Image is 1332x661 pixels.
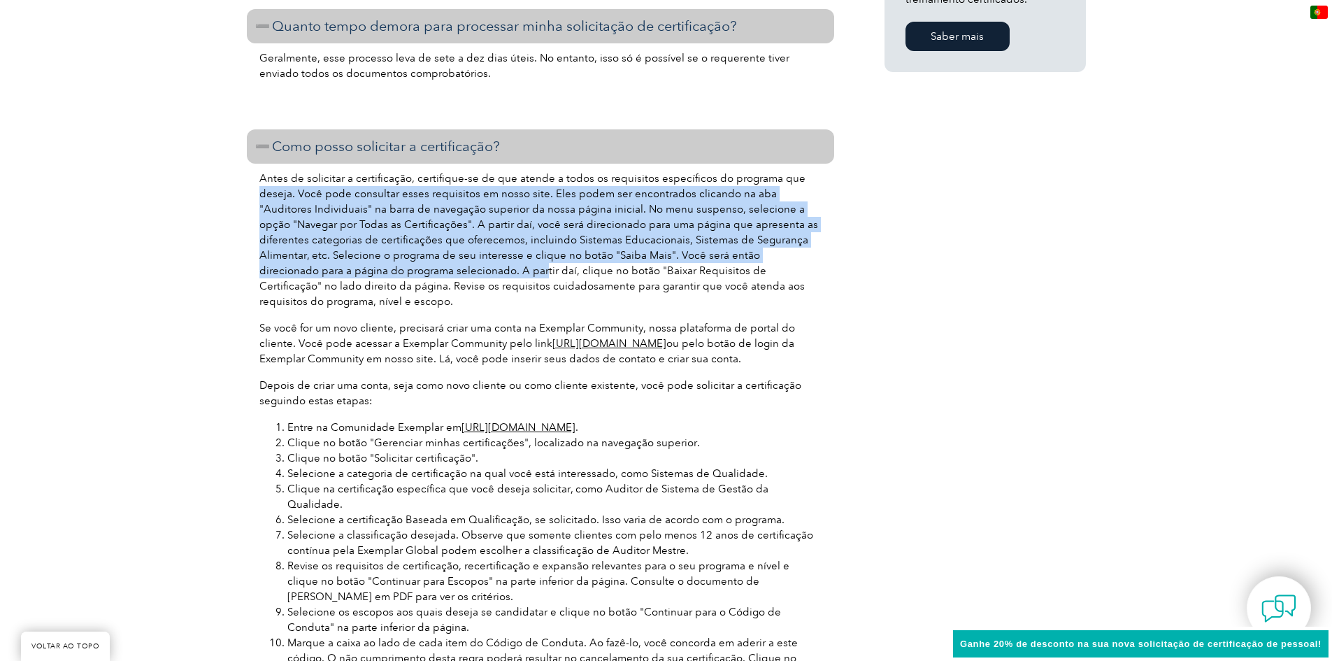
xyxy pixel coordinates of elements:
font: Selecione a certificação Baseada em Qualificação, se solicitado. Isso varia de acordo com o progr... [287,513,785,526]
font: Selecione a classificação desejada. Observe que somente clientes com pelo menos 12 anos de certif... [287,529,813,557]
font: Ganhe 20% de desconto na sua nova solicitação de certificação de pessoal! [960,639,1322,649]
img: pt [1310,6,1328,19]
font: Selecione a categoria de certificação na qual você está interessado, como Sistemas de Qualidade. [287,467,768,480]
font: Como posso solicitar a certificação? [272,138,500,155]
font: Geralmente, esse processo leva de sete a dez dias úteis. No entanto, isso só é possível se o requ... [259,52,789,80]
img: contact-chat.png [1261,591,1296,626]
font: Saber mais [931,30,984,43]
font: . [575,421,578,434]
font: Antes de solicitar a certificação, certifique-se de que atende a todos os requisitos específicos ... [259,172,818,308]
a: VOLTAR AO TOPO [21,632,110,661]
font: Clique no botão "Gerenciar minhas certificações", localizado na navegação superior. [287,436,700,449]
a: Saber mais [905,22,1010,51]
font: Clique na certificação específica que você deseja solicitar, como Auditor de Sistema de Gestão da... [287,483,768,511]
a: [URL][DOMAIN_NAME] [461,421,575,434]
font: Quanto tempo demora para processar minha solicitação de certificação? [272,17,737,34]
font: Entre na Comunidade Exemplar em [287,421,461,434]
font: Clique no botão "Solicitar certificação". [287,452,478,464]
font: Selecione os escopos aos quais deseja se candidatar e clique no botão "Continuar para o Código de... [287,606,781,634]
font: Revise os requisitos de certificação, recertificação e expansão relevantes para o seu programa e ... [287,560,789,603]
font: Depois de criar uma conta, seja como novo cliente ou como cliente existente, você pode solicitar ... [259,379,801,407]
font: VOLTAR AO TOPO [31,642,99,651]
a: [URL][DOMAIN_NAME] [552,337,666,350]
font: Se você for um novo cliente, precisará criar uma conta na Exemplar Community, nossa plataforma de... [259,322,795,350]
